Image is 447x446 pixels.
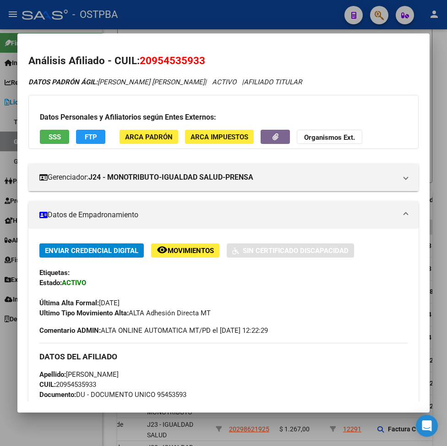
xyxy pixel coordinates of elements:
[168,247,214,255] span: Movimientos
[28,78,205,86] span: [PERSON_NAME] [PERSON_NAME]
[297,130,362,144] button: Organismos Ext.
[227,243,354,258] button: Sin Certificado Discapacidad
[39,380,96,389] span: 20954535933
[39,269,70,277] strong: Etiquetas:
[45,247,138,255] span: Enviar Credencial Digital
[185,130,254,144] button: ARCA Impuestos
[49,133,61,141] span: SSS
[39,172,397,183] mat-panel-title: Gerenciador:
[39,401,173,409] span: EXTRANJERO DESCONOCIDO
[39,309,129,317] strong: Ultimo Tipo Movimiento Alta:
[151,243,219,258] button: Movimientos
[39,370,119,379] span: [PERSON_NAME]
[140,55,205,66] span: 20954535933
[28,201,419,229] mat-expansion-panel-header: Datos de Empadronamiento
[39,243,144,258] button: Enviar Credencial Digital
[40,130,69,144] button: SSS
[62,279,86,287] strong: ACTIVO
[39,391,186,399] span: DU - DOCUMENTO UNICO 95453593
[39,352,408,362] h3: DATOS DEL AFILIADO
[39,380,56,389] strong: CUIL:
[28,78,302,86] i: | ACTIVO |
[244,78,302,86] span: AFILIADO TITULAR
[28,78,98,86] strong: DATOS PADRÓN ÁGIL:
[120,130,178,144] button: ARCA Padrón
[88,172,253,183] strong: J24 - MONOTRIBUTO-IGUALDAD SALUD-PRENSA
[39,325,268,336] span: ALTA ONLINE AUTOMATICA MT/PD el [DATE] 12:22:29
[157,244,168,255] mat-icon: remove_red_eye
[39,299,120,307] span: [DATE]
[39,391,76,399] strong: Documento:
[39,401,81,409] strong: Nacionalidad:
[304,133,355,142] strong: Organismos Ext.
[39,209,397,220] mat-panel-title: Datos de Empadronamiento
[28,53,419,69] h2: Análisis Afiliado - CUIL:
[125,133,173,141] span: ARCA Padrón
[76,130,105,144] button: FTP
[39,279,62,287] strong: Estado:
[28,164,419,191] mat-expansion-panel-header: Gerenciador:J24 - MONOTRIBUTO-IGUALDAD SALUD-PRENSA
[39,309,211,317] span: ALTA Adhesión Directa MT
[243,247,349,255] span: Sin Certificado Discapacidad
[416,415,438,437] div: Open Intercom Messenger
[85,133,97,141] span: FTP
[39,299,99,307] strong: Última Alta Formal:
[39,326,101,335] strong: Comentario ADMIN:
[191,133,248,141] span: ARCA Impuestos
[40,112,407,123] h3: Datos Personales y Afiliatorios según Entes Externos:
[39,370,66,379] strong: Apellido:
